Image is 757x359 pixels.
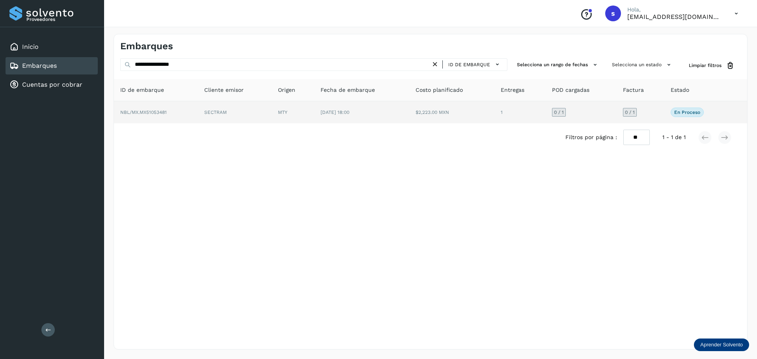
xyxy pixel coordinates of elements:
[694,339,749,351] div: Aprender Solvento
[554,110,564,115] span: 0 / 1
[448,61,490,68] span: ID de embarque
[700,342,743,348] p: Aprender Solvento
[609,58,676,71] button: Selecciona un estado
[198,101,272,123] td: SECTRAM
[120,86,164,94] span: ID de embarque
[625,110,635,115] span: 0 / 1
[6,57,98,74] div: Embarques
[682,58,741,73] button: Limpiar filtros
[272,101,314,123] td: MTY
[674,110,700,115] p: En proceso
[514,58,602,71] button: Selecciona un rango de fechas
[446,59,504,70] button: ID de embarque
[321,86,375,94] span: Fecha de embarque
[22,81,82,88] a: Cuentas por cobrar
[416,86,463,94] span: Costo planificado
[552,86,589,94] span: POD cargadas
[321,110,349,115] span: [DATE] 18:00
[22,62,57,69] a: Embarques
[26,17,95,22] p: Proveedores
[6,76,98,93] div: Cuentas por cobrar
[22,43,39,50] a: Inicio
[689,62,722,69] span: Limpiar filtros
[662,133,686,141] span: 1 - 1 de 1
[120,41,173,52] h4: Embarques
[671,86,689,94] span: Estado
[627,6,722,13] p: Hola,
[120,110,167,115] span: NBL/MX.MX51053481
[6,38,98,56] div: Inicio
[278,86,295,94] span: Origen
[501,86,524,94] span: Entregas
[204,86,244,94] span: Cliente emisor
[409,101,494,123] td: $2,223.00 MXN
[627,13,722,20] p: sectram23@gmail.com
[494,101,546,123] td: 1
[565,133,617,141] span: Filtros por página :
[623,86,644,94] span: Factura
